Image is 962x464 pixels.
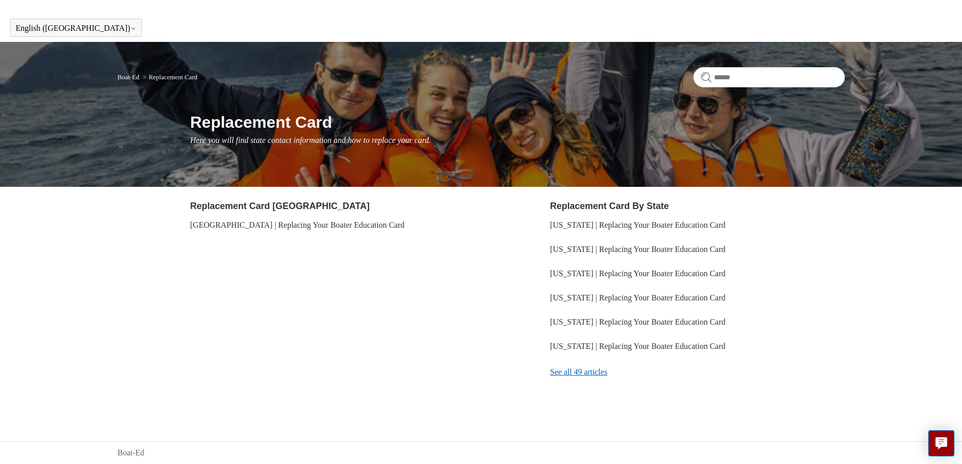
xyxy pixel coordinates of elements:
[550,318,725,326] a: [US_STATE] | Replacing Your Boater Education Card
[550,293,725,302] a: [US_STATE] | Replacing Your Boater Education Card
[693,67,845,87] input: Search
[190,201,370,211] a: Replacement Card [GEOGRAPHIC_DATA]
[16,24,136,33] button: English ([GEOGRAPHIC_DATA])
[118,447,144,459] a: Boat-Ed
[550,342,725,350] a: [US_STATE] | Replacing Your Boater Education Card
[190,134,845,146] p: Here you will find state contact information and how to replace your card.
[141,73,197,81] li: Replacement Card
[550,269,725,278] a: [US_STATE] | Replacing Your Boater Education Card
[550,221,725,229] a: [US_STATE] | Replacing Your Boater Education Card
[190,221,405,229] a: [GEOGRAPHIC_DATA] | Replacing Your Boater Education Card
[190,110,845,134] h1: Replacement Card
[928,430,954,456] button: Live chat
[550,201,669,211] a: Replacement Card By State
[118,73,141,81] li: Boat-Ed
[550,245,725,253] a: [US_STATE] | Replacing Your Boater Education Card
[550,358,844,386] a: See all 49 articles
[118,73,139,81] a: Boat-Ed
